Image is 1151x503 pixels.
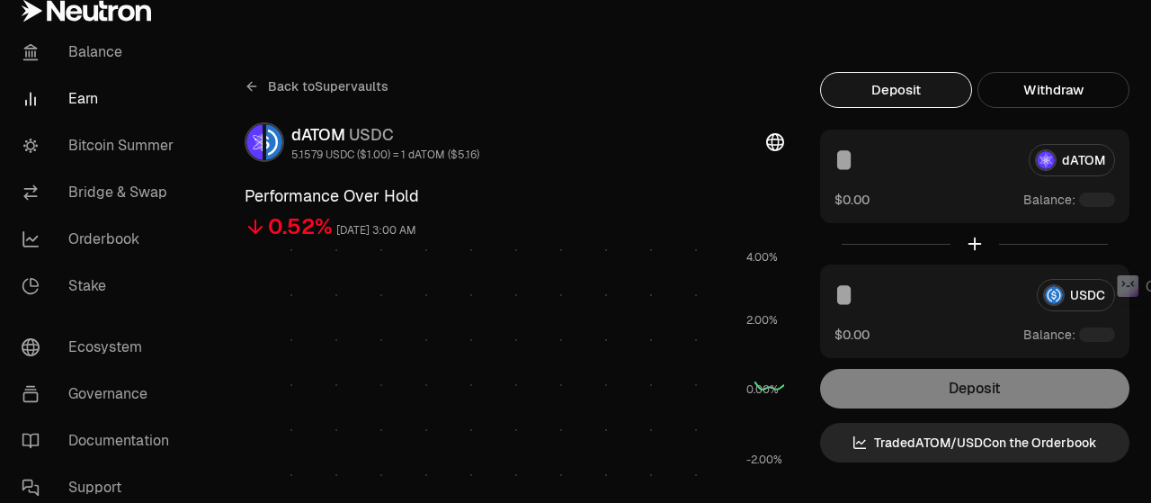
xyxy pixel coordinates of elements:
[268,77,388,95] span: Back to Supervaults
[7,122,194,169] a: Bitcoin Summer
[7,216,194,263] a: Orderbook
[834,326,870,344] button: $0.00
[977,72,1129,108] button: Withdraw
[820,423,1129,463] a: TradedATOM/USDCon the Orderbook
[266,124,282,160] img: USDC Logo
[268,212,333,241] div: 0.52%
[7,324,194,371] a: Ecosystem
[336,220,416,241] div: [DATE] 3:00 AM
[746,250,778,265] tspan: 4.00%
[349,124,394,145] span: USDC
[7,169,194,216] a: Bridge & Swap
[746,453,782,467] tspan: -2.00%
[245,184,784,209] h3: Performance Over Hold
[1023,191,1075,209] span: Balance:
[820,72,972,108] button: Deposit
[7,29,194,76] a: Balance
[834,191,870,209] button: $0.00
[291,122,479,148] div: dATOM
[7,76,194,122] a: Earn
[291,148,479,162] div: 5.1579 USDC ($1.00) = 1 dATOM ($5.16)
[1023,326,1075,344] span: Balance:
[245,72,388,101] a: Back toSupervaults
[7,418,194,464] a: Documentation
[7,371,194,418] a: Governance
[746,382,779,397] tspan: 0.00%
[746,313,778,328] tspan: 2.00%
[246,124,263,160] img: dATOM Logo
[7,263,194,310] a: Stake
